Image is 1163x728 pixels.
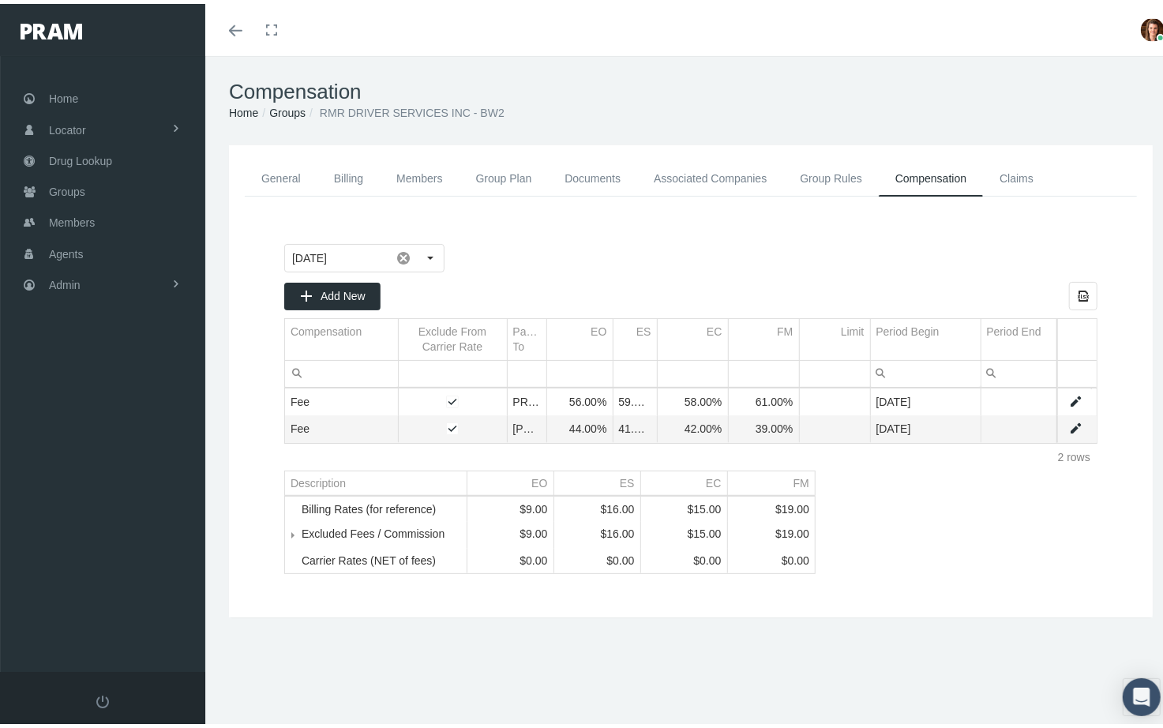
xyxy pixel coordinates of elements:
td: Column Compensation [285,315,398,357]
h1: Compensation [229,76,1153,100]
div: Description [291,473,346,486]
div: FM [793,473,809,486]
div: Limit [841,321,865,336]
div: $0.00 [647,550,722,563]
div: Add New [284,279,381,306]
input: Filter cell [871,357,981,383]
a: Edit [1069,418,1083,432]
div: Export all data to Excel [1069,278,1097,306]
div: Data grid [284,278,1097,467]
td: Column Payable To [507,315,546,357]
div: 2 rows [1058,447,1090,460]
td: Column FM [728,315,799,357]
div: $16.00 [560,523,635,536]
div: FM [777,321,793,336]
img: PRAM_20_x_78.png [21,20,82,36]
td: Fee [285,412,398,439]
a: Group Rules [783,157,879,193]
span: Groups [49,173,85,203]
div: $9.00 [473,523,548,536]
a: Documents [548,157,637,193]
span: RMR DRIVER SERVICES INC - BW2 [320,103,505,115]
td: [DATE] [870,412,981,439]
a: Edit [1069,391,1083,405]
span: Drug Lookup [49,142,112,172]
td: Column EC [657,315,728,357]
div: $0.00 [733,550,810,563]
td: 58.00% [657,385,728,412]
div: $15.00 [647,499,722,512]
div: $19.00 [733,499,810,512]
td: Column ES [613,315,657,357]
td: 59.00% [613,385,657,412]
td: Column EC [640,467,727,492]
td: Column ES [553,467,640,492]
div: $0.00 [473,550,548,563]
td: Column EO [546,315,613,357]
a: Compensation [879,157,983,193]
div: Select [417,241,444,268]
a: Claims [983,157,1050,193]
td: 41.00% [613,412,657,439]
td: Column FM [727,467,815,492]
input: Filter cell [981,357,1091,383]
div: EO [531,473,547,486]
td: 42.00% [657,412,728,439]
a: Home [229,103,258,115]
div: Data grid toolbar [284,278,1097,306]
td: Filter cell [870,357,981,384]
td: 61.00% [728,385,799,412]
span: Agents [49,235,84,265]
td: Fee [285,385,398,412]
div: Period Begin [876,321,940,336]
div: $16.00 [560,499,635,512]
div: Compensation [291,321,362,336]
td: Column EO [467,467,553,492]
td: 44.00% [546,412,613,439]
td: 56.00% [546,385,613,412]
span: Home [49,80,78,110]
td: Column Exclude From Carrier Rate [398,315,507,357]
div: $9.00 [473,499,548,512]
td: Column Limit [799,315,870,357]
a: General [245,157,317,193]
div: Page Navigation [284,439,1097,467]
div: ES [620,473,635,486]
input: Filter cell [285,357,398,383]
td: [PERSON_NAME] INSURANCE BROKERS [507,412,546,439]
div: $19.00 [733,523,810,536]
div: Exclude From Carrier Rate [404,321,501,351]
div: Tree list [284,467,816,570]
div: Excluded Fees / Commission [302,523,461,536]
td: Column Period End [981,315,1091,357]
div: Open Intercom Messenger [1123,674,1161,712]
div: Carrier Rates (NET of fees) [302,550,461,563]
span: Admin [49,266,81,296]
a: Members [380,157,459,193]
td: PRAM INSURANCE SERVICES INC [507,385,546,412]
div: ES [636,321,651,336]
td: Column Period Begin [870,315,981,357]
a: Group Plan [460,157,549,193]
div: $15.00 [647,523,722,536]
div: EO [591,321,606,336]
td: 39.00% [728,412,799,439]
a: Associated Companies [637,157,783,193]
span: Add New [321,286,366,298]
td: [DATE] [870,385,981,412]
a: Groups [269,103,306,115]
div: Payable To [513,321,541,351]
span: Locator [49,111,86,141]
div: EC [706,473,721,486]
td: Filter cell [981,357,1091,384]
span: Members [49,204,95,234]
td: Column Description [285,467,467,492]
td: Filter cell [285,357,398,384]
div: $0.00 [560,550,635,563]
div: EC [707,321,722,336]
a: Billing [317,157,380,193]
div: Billing Rates (for reference) [302,499,461,512]
div: Period End [987,321,1041,336]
